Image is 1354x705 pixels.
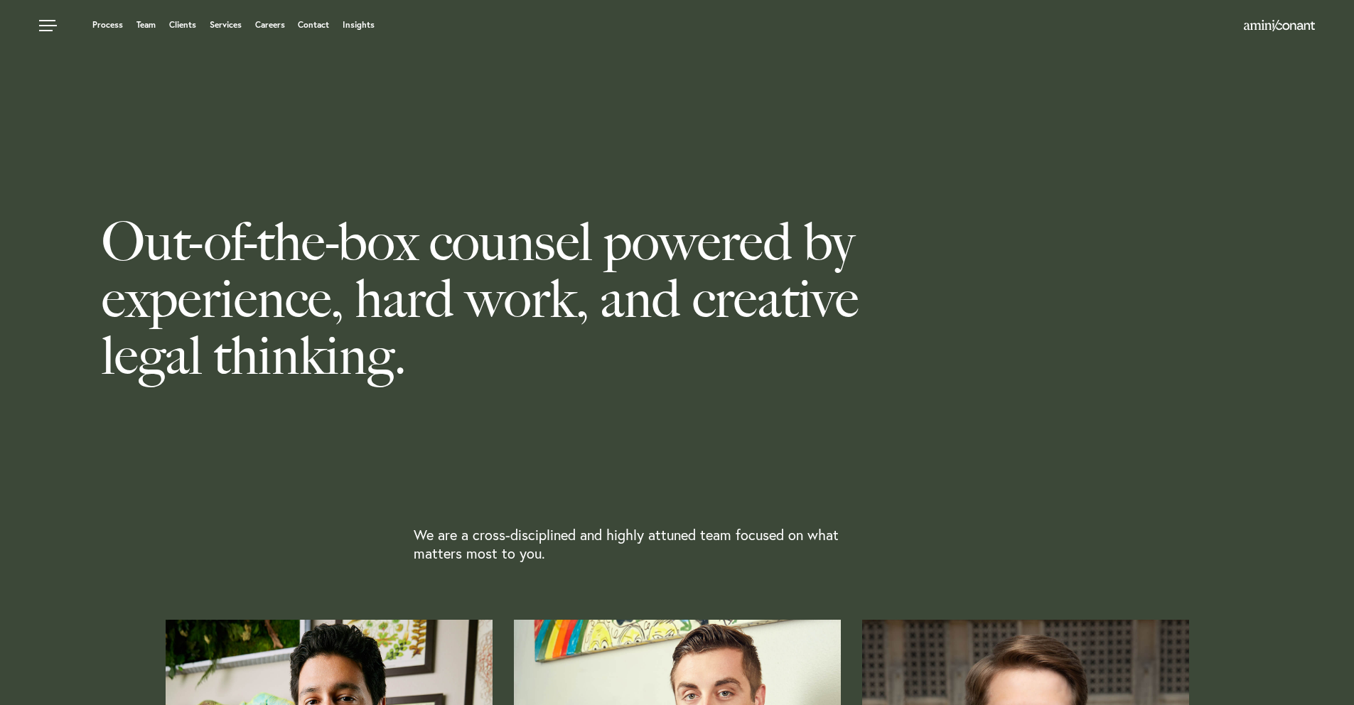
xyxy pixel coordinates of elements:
[1244,20,1315,31] img: Amini & Conant
[169,21,196,29] a: Clients
[343,21,375,29] a: Insights
[298,21,329,29] a: Contact
[255,21,285,29] a: Careers
[92,21,123,29] a: Process
[136,21,156,29] a: Team
[414,526,869,563] p: We are a cross-disciplined and highly attuned team focused on what matters most to you.
[1244,21,1315,32] a: Home
[210,21,242,29] a: Services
